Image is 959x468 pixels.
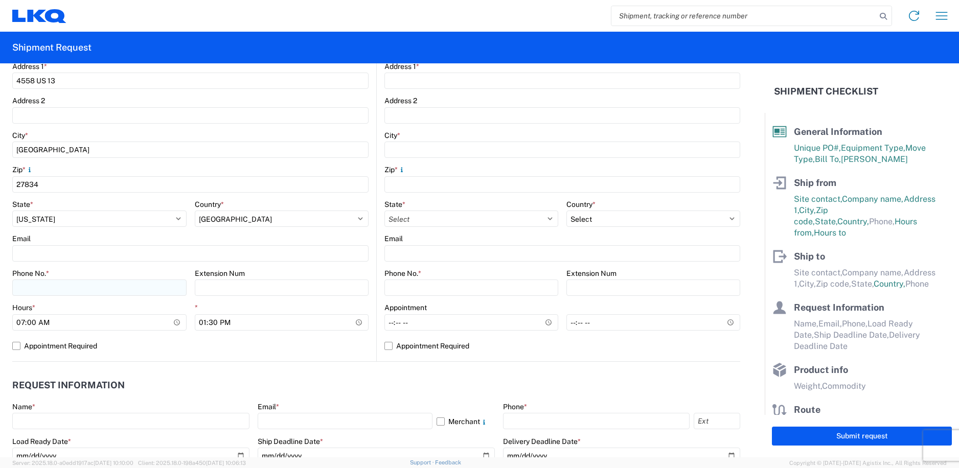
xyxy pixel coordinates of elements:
[794,404,820,415] span: Route
[794,319,818,329] span: Name,
[12,200,33,209] label: State
[384,338,740,354] label: Appointment Required
[822,381,866,391] span: Commodity
[435,459,461,465] a: Feedback
[794,194,842,204] span: Site contact,
[799,279,816,289] span: City,
[794,126,882,137] span: General Information
[206,460,246,466] span: [DATE] 10:06:13
[384,131,400,140] label: City
[841,143,905,153] span: Equipment Type,
[258,402,279,411] label: Email
[794,177,836,188] span: Ship from
[905,279,929,289] span: Phone
[437,413,495,429] label: Merchant
[384,62,419,71] label: Address 1
[814,330,889,340] span: Ship Deadline Date,
[12,460,133,466] span: Server: 2025.18.0-a0edd1917ac
[384,165,406,174] label: Zip
[869,217,895,226] span: Phone,
[503,402,527,411] label: Phone
[12,131,28,140] label: City
[12,41,92,54] h2: Shipment Request
[815,154,841,164] span: Bill To,
[842,268,904,277] span: Company name,
[789,458,947,467] span: Copyright © [DATE]-[DATE] Agistix Inc., All Rights Reserved
[195,269,245,278] label: Extension Num
[841,154,908,164] span: [PERSON_NAME]
[611,6,876,26] input: Shipment, tracking or reference number
[12,269,49,278] label: Phone No.
[12,234,31,243] label: Email
[12,380,125,390] h2: Request Information
[195,200,224,209] label: Country
[138,460,246,466] span: Client: 2025.18.0-198a450
[12,402,35,411] label: Name
[258,437,323,446] label: Ship Deadline Date
[12,303,35,312] label: Hours
[566,269,616,278] label: Extension Num
[815,217,837,226] span: State,
[799,205,816,215] span: City,
[842,319,867,329] span: Phone,
[384,200,405,209] label: State
[794,302,884,313] span: Request Information
[837,217,869,226] span: Country,
[794,251,825,262] span: Ship to
[794,381,822,391] span: Weight,
[12,165,34,174] label: Zip
[851,279,874,289] span: State,
[794,268,842,277] span: Site contact,
[503,437,581,446] label: Delivery Deadline Date
[384,269,421,278] label: Phone No.
[774,85,878,98] h2: Shipment Checklist
[816,279,851,289] span: Zip code,
[874,279,905,289] span: Country,
[384,96,417,105] label: Address 2
[410,459,436,465] a: Support
[694,413,740,429] input: Ext
[794,364,848,375] span: Product info
[772,427,952,446] button: Submit request
[12,338,369,354] label: Appointment Required
[794,143,841,153] span: Unique PO#,
[94,460,133,466] span: [DATE] 10:10:00
[384,303,427,312] label: Appointment
[814,228,846,238] span: Hours to
[842,194,904,204] span: Company name,
[12,437,71,446] label: Load Ready Date
[384,234,403,243] label: Email
[566,200,596,209] label: Country
[12,62,47,71] label: Address 1
[818,319,842,329] span: Email,
[12,96,45,105] label: Address 2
